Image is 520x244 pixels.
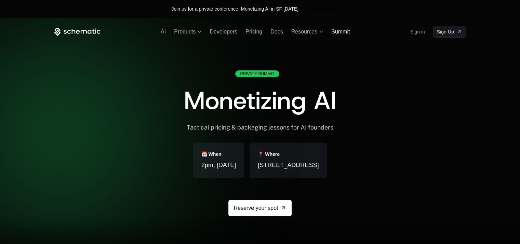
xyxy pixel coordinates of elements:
a: Summit [331,29,350,35]
span: Monetizing AI [184,84,336,117]
a: Pricing [245,29,262,35]
a: Developers [210,29,237,35]
span: Register Now [312,5,340,12]
a: [object Object] [433,26,466,38]
a: Sign in [410,26,425,37]
span: 2pm, [DATE] [201,160,236,170]
a: Docs [270,29,283,35]
span: Products [174,29,196,35]
div: 📍 Where [258,151,280,158]
span: Sign Up [437,28,454,35]
div: Private Summit [235,70,279,77]
span: Resources [291,29,317,35]
a: AI [161,29,166,35]
div: 📅 When [201,151,222,158]
div: Tactical pricing & packaging lessons for AI founders [187,124,333,132]
div: Join us for a private conference: Monetizing AI in SF [DATE] [171,5,298,12]
a: [object Object] [310,4,349,14]
a: Reserve your spot [228,200,292,216]
span: [STREET_ADDRESS] [258,160,319,170]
